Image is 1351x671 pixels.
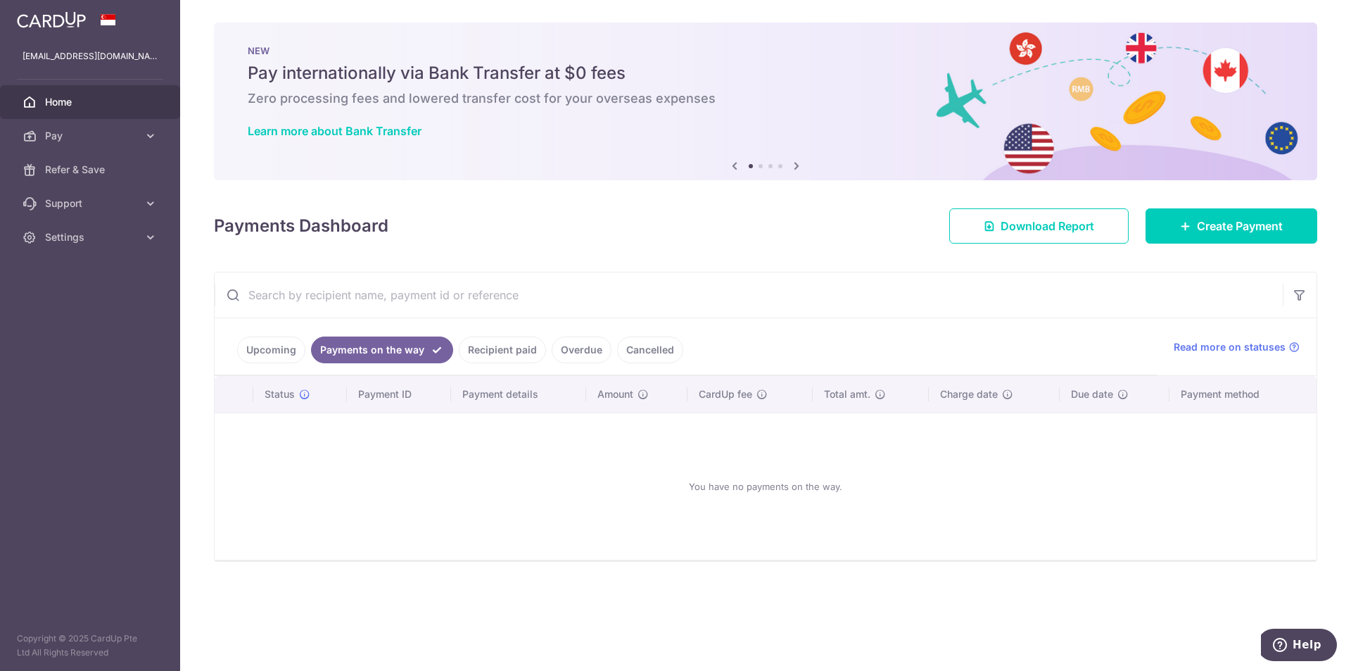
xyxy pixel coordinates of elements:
span: Refer & Save [45,163,138,177]
a: Recipient paid [459,337,546,363]
img: Bank transfer banner [214,23,1317,180]
a: Overdue [552,337,611,363]
a: Learn more about Bank Transfer [248,124,421,138]
input: Search by recipient name, payment id or reference [215,272,1283,318]
span: Amount [597,387,633,401]
span: Settings [45,230,138,244]
span: Due date [1071,387,1113,401]
span: Download Report [1001,218,1094,234]
span: Total amt. [824,387,870,401]
span: Support [45,196,138,211]
span: Status [265,387,295,401]
a: Upcoming [237,337,305,363]
span: Home [45,95,138,109]
iframe: Opens a widget where you can find more information [1261,629,1337,664]
div: You have no payments on the way. [231,425,1300,548]
h5: Pay internationally via Bank Transfer at $0 fees [248,62,1283,84]
p: NEW [248,45,1283,56]
a: Payments on the way [311,337,453,363]
span: Pay [45,129,138,143]
img: CardUp [17,11,86,28]
a: Download Report [949,208,1129,244]
th: Payment ID [347,376,451,413]
a: Cancelled [617,337,683,363]
p: [EMAIL_ADDRESS][DOMAIN_NAME] [23,49,158,63]
a: Read more on statuses [1174,340,1300,354]
a: Create Payment [1146,208,1317,244]
span: Read more on statuses [1174,340,1286,354]
h6: Zero processing fees and lowered transfer cost for your overseas expenses [248,90,1283,107]
th: Payment method [1169,376,1317,413]
span: CardUp fee [699,387,752,401]
th: Payment details [451,376,586,413]
span: Create Payment [1197,218,1283,234]
h4: Payments Dashboard [214,213,388,239]
span: Charge date [940,387,998,401]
